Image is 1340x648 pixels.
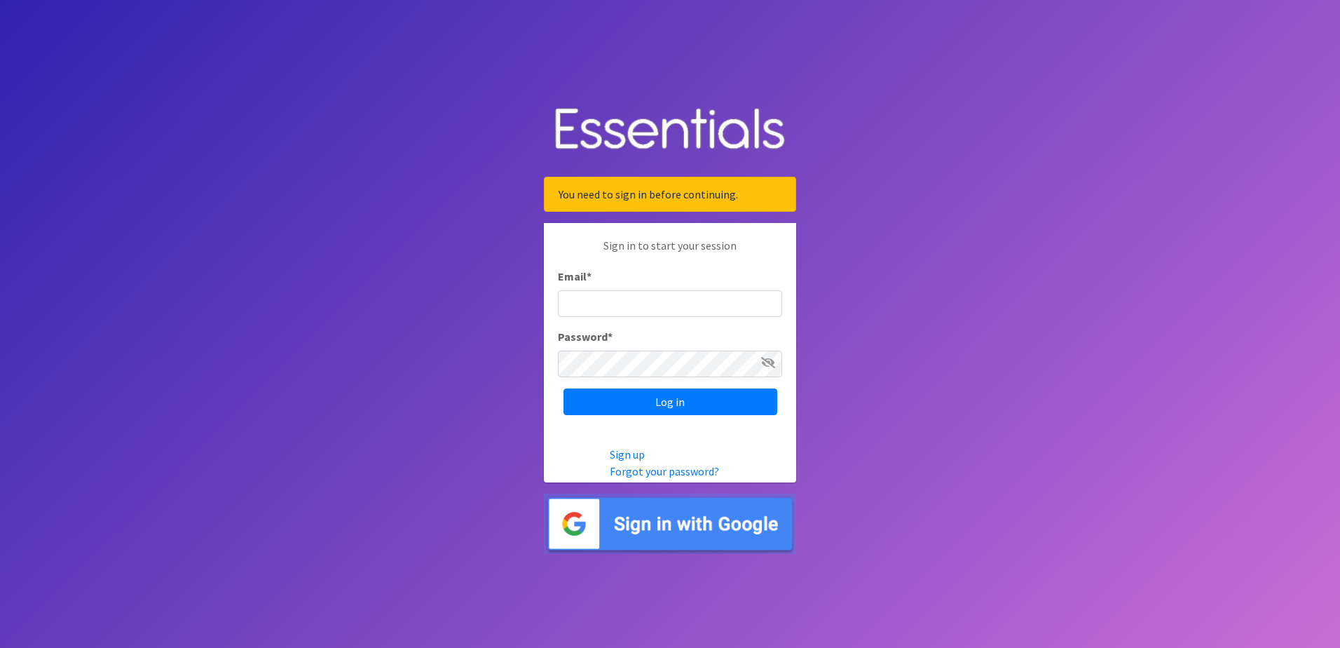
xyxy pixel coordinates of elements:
abbr: required [608,330,613,344]
label: Password [558,328,613,345]
img: Human Essentials [544,94,796,166]
abbr: required [587,269,592,283]
a: Sign up [610,447,645,461]
input: Log in [563,389,777,415]
label: Email [558,268,592,285]
div: You need to sign in before continuing. [544,177,796,212]
p: Sign in to start your session [558,237,782,268]
img: Sign in with Google [544,494,796,555]
a: Forgot your password? [610,464,719,478]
